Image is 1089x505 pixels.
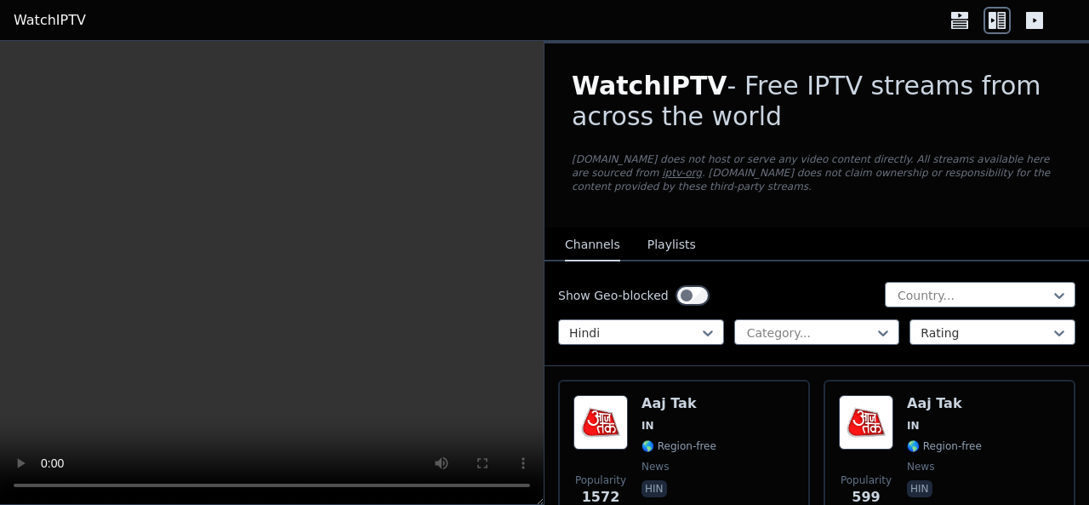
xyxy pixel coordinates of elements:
span: 🌎 Region-free [641,439,716,453]
span: IN [641,419,654,433]
label: Show Geo-blocked [558,287,669,304]
a: iptv-org [662,167,702,179]
img: Aaj Tak [839,395,893,450]
span: 🌎 Region-free [907,439,982,453]
a: WatchIPTV [14,10,86,31]
span: Popularity [841,473,892,487]
p: hin [641,480,667,497]
span: IN [907,419,920,433]
span: news [907,460,934,473]
h6: Aaj Tak [907,395,982,412]
h6: Aaj Tak [641,395,716,412]
img: Aaj Tak [573,395,628,450]
span: Popularity [575,473,626,487]
span: WatchIPTV [572,71,727,100]
button: Playlists [647,229,696,261]
p: [DOMAIN_NAME] does not host or serve any video content directly. All streams available here are s... [572,152,1062,193]
button: Channels [565,229,620,261]
span: news [641,460,669,473]
p: hin [907,480,932,497]
h1: - Free IPTV streams from across the world [572,71,1062,132]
